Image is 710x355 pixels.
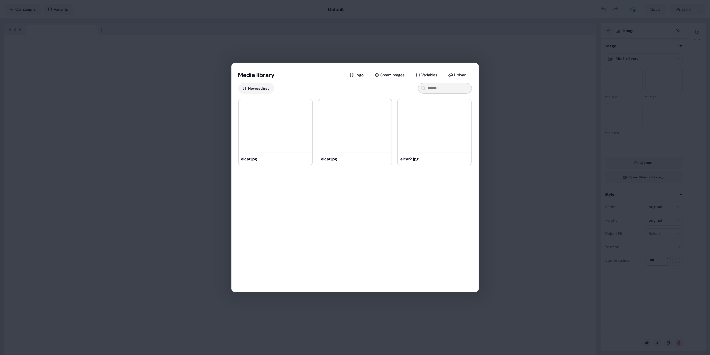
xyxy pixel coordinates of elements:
button: Logo [345,70,369,80]
button: Newestfirst [238,83,274,94]
button: Media library [238,71,275,79]
img: eicar.jpg [239,99,312,153]
img: eicar.jpg [318,99,392,153]
button: Upload [444,70,472,80]
button: Smart images [371,70,410,80]
img: eicar2.jpg [398,99,471,153]
div: eicar.jpg [321,156,389,162]
button: Variables [412,70,443,80]
div: eicar.jpg [241,156,310,162]
div: eicar2.jpg [400,156,469,162]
